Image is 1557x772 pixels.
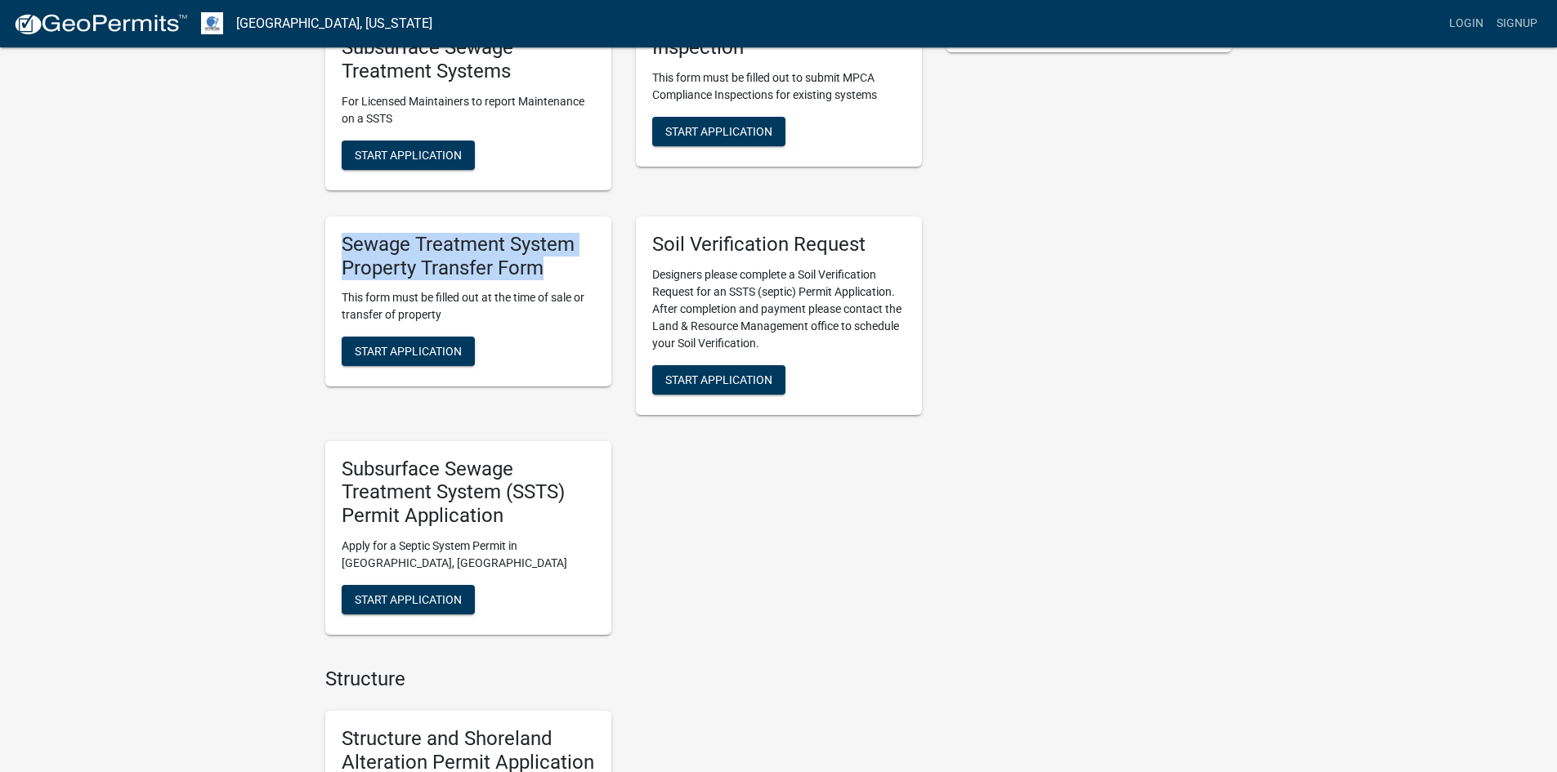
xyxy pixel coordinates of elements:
[342,289,595,324] p: This form must be filled out at the time of sale or transfer of property
[355,592,462,605] span: Start Application
[342,538,595,572] p: Apply for a Septic System Permit in [GEOGRAPHIC_DATA], [GEOGRAPHIC_DATA]
[342,457,595,528] h5: Subsurface Sewage Treatment System (SSTS) Permit Application
[665,124,772,137] span: Start Application
[342,141,475,170] button: Start Application
[342,12,595,83] h5: Maintenance Report for Subsurface Sewage Treatment Systems
[355,148,462,161] span: Start Application
[652,69,906,104] p: This form must be filled out to submit MPCA Compliance Inspections for existing systems
[1443,8,1490,39] a: Login
[342,93,595,127] p: For Licensed Maintainers to report Maintenance on a SSTS
[652,117,785,146] button: Start Application
[652,233,906,257] h5: Soil Verification Request
[652,365,785,395] button: Start Application
[325,667,922,691] h4: Structure
[201,12,223,34] img: Otter Tail County, Minnesota
[1490,8,1544,39] a: Signup
[342,585,475,614] button: Start Application
[342,337,475,366] button: Start Application
[355,345,462,358] span: Start Application
[652,266,906,352] p: Designers please complete a Soil Verification Request for an SSTS (septic) Permit Application. Af...
[665,373,772,386] span: Start Application
[236,10,432,38] a: [GEOGRAPHIC_DATA], [US_STATE]
[342,233,595,280] h5: Sewage Treatment System Property Transfer Form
